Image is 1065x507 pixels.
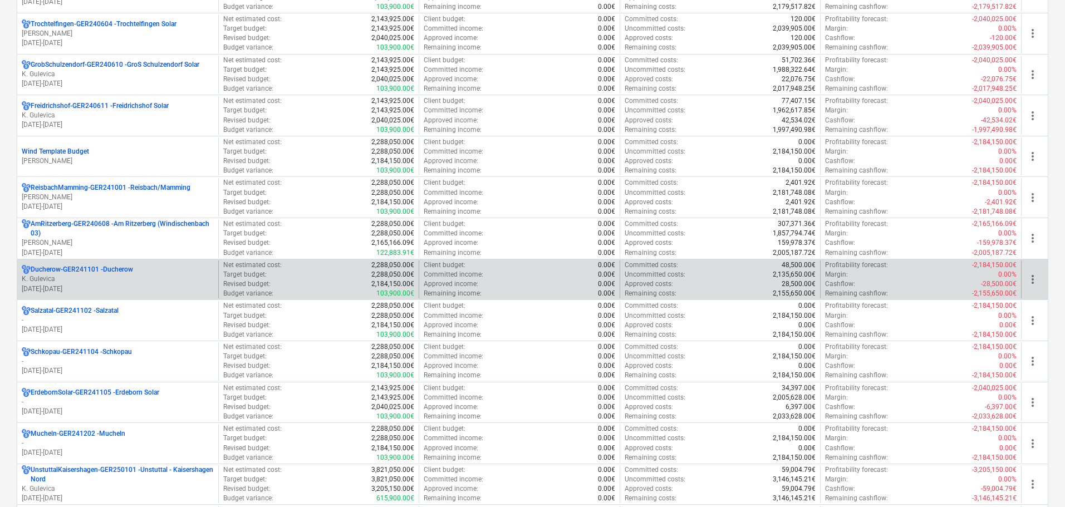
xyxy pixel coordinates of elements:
p: Committed costs : [625,96,678,106]
p: - [22,357,214,366]
span: more_vert [1026,150,1039,163]
p: Remaining cashflow : [825,248,888,258]
p: -2,039,905.00€ [972,43,1017,52]
p: 0.00€ [598,84,615,93]
p: Remaining income : [424,166,482,175]
p: Budget variance : [223,289,273,298]
p: Remaining cashflow : [825,84,888,93]
p: 2,143,925.00€ [371,56,414,65]
div: Mucheln-GER241202 -Mucheln-[DATE]-[DATE] [22,429,214,457]
p: -1,997,490.98€ [972,125,1017,135]
p: 0.00€ [598,116,615,125]
p: 0.00% [998,106,1017,115]
p: Client budget : [424,56,465,65]
p: 2,184,150.00€ [371,198,414,207]
p: Freidrichshof-GER240611 - Freidrichshof Solar [31,101,169,111]
p: [DATE] - [DATE] [22,120,214,130]
p: Approved income : [424,238,478,248]
p: Remaining costs : [625,125,676,135]
span: more_vert [1026,109,1039,122]
p: 0.00% [998,229,1017,238]
p: 0.00€ [598,33,615,43]
span: more_vert [1026,27,1039,40]
p: Remaining costs : [625,43,676,52]
p: Budget variance : [223,248,273,258]
div: Project has multi currencies enabled [22,101,31,111]
p: - [22,316,214,325]
p: Cashflow : [825,33,855,43]
p: 2,039,905.00€ [773,24,816,33]
p: 0.00€ [598,125,615,135]
p: -2,401.92€ [985,198,1017,207]
span: more_vert [1026,191,1039,204]
p: Cashflow : [825,156,855,166]
p: [DATE] - [DATE] [22,284,214,294]
p: 2,184,150.00€ [773,147,816,156]
p: Committed costs : [625,219,678,229]
p: Client budget : [424,137,465,147]
p: [DATE] - [DATE] [22,325,214,334]
span: more_vert [1026,273,1039,286]
div: Project has multi currencies enabled [22,465,31,484]
p: 0.00€ [598,188,615,198]
p: 159,978.37€ [778,238,816,248]
p: Committed income : [424,106,483,115]
p: Remaining income : [424,248,482,258]
p: 2,135,650.00€ [773,270,816,279]
p: Net estimated cost : [223,219,282,229]
p: 2,181,748.08€ [773,207,816,216]
p: Revised budget : [223,156,271,166]
p: Cashflow : [825,279,855,289]
p: Salzatal-GER241102 - Salzatal [31,306,119,316]
p: -2,005,187.72€ [972,248,1017,258]
p: Uncommitted costs : [625,106,685,115]
p: Remaining income : [424,84,482,93]
p: Revised budget : [223,75,271,84]
p: 1,962,617.85€ [773,106,816,115]
p: 0.00€ [598,270,615,279]
p: Target budget : [223,65,267,75]
div: Salzatal-GER241102 -Salzatal-[DATE]-[DATE] [22,306,214,334]
p: Net estimated cost : [223,137,282,147]
p: 2,040,025.00€ [371,33,414,43]
p: AmRitzerberg-GER240608 - Am Ritzerberg (Windischenbach 03) [31,219,214,238]
p: Approved income : [424,116,478,125]
p: Revised budget : [223,116,271,125]
p: Budget variance : [223,125,273,135]
p: Margin : [825,270,848,279]
p: Remaining cashflow : [825,43,888,52]
p: -2,184,150.00€ [972,260,1017,270]
p: Profitability forecast : [825,56,888,65]
p: Remaining costs : [625,2,676,12]
p: 2,143,925.00€ [371,14,414,24]
p: Remaining income : [424,207,482,216]
p: Remaining costs : [625,289,676,298]
p: 103,900.00€ [376,43,414,52]
p: K. Gulevica [22,70,214,79]
p: 2,143,925.00€ [371,96,414,106]
p: Approved costs : [625,156,673,166]
p: 0.00€ [598,147,615,156]
p: 103,900.00€ [376,207,414,216]
p: [DATE] - [DATE] [22,494,214,503]
p: Budget variance : [223,84,273,93]
p: 42,534.02€ [782,116,816,125]
p: -2,040,025.00€ [972,56,1017,65]
p: Revised budget : [223,33,271,43]
p: Cashflow : [825,116,855,125]
div: Project has multi currencies enabled [22,19,31,29]
p: Committed income : [424,65,483,75]
p: Uncommitted costs : [625,24,685,33]
p: 2,288,050.00€ [371,260,414,270]
p: 122,883.91€ [376,248,414,258]
p: 48,500.00€ [782,260,816,270]
p: Wind Template Budget [22,147,89,156]
p: Remaining cashflow : [825,2,888,12]
p: Profitability forecast : [825,260,888,270]
p: 2,288,050.00€ [371,188,414,198]
p: -2,165,166.09€ [972,219,1017,229]
p: Remaining costs : [625,166,676,175]
p: Approved costs : [625,33,673,43]
div: Schkopau-GER241104 -Schkopau-[DATE]-[DATE] [22,347,214,376]
p: Approved costs : [625,238,673,248]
